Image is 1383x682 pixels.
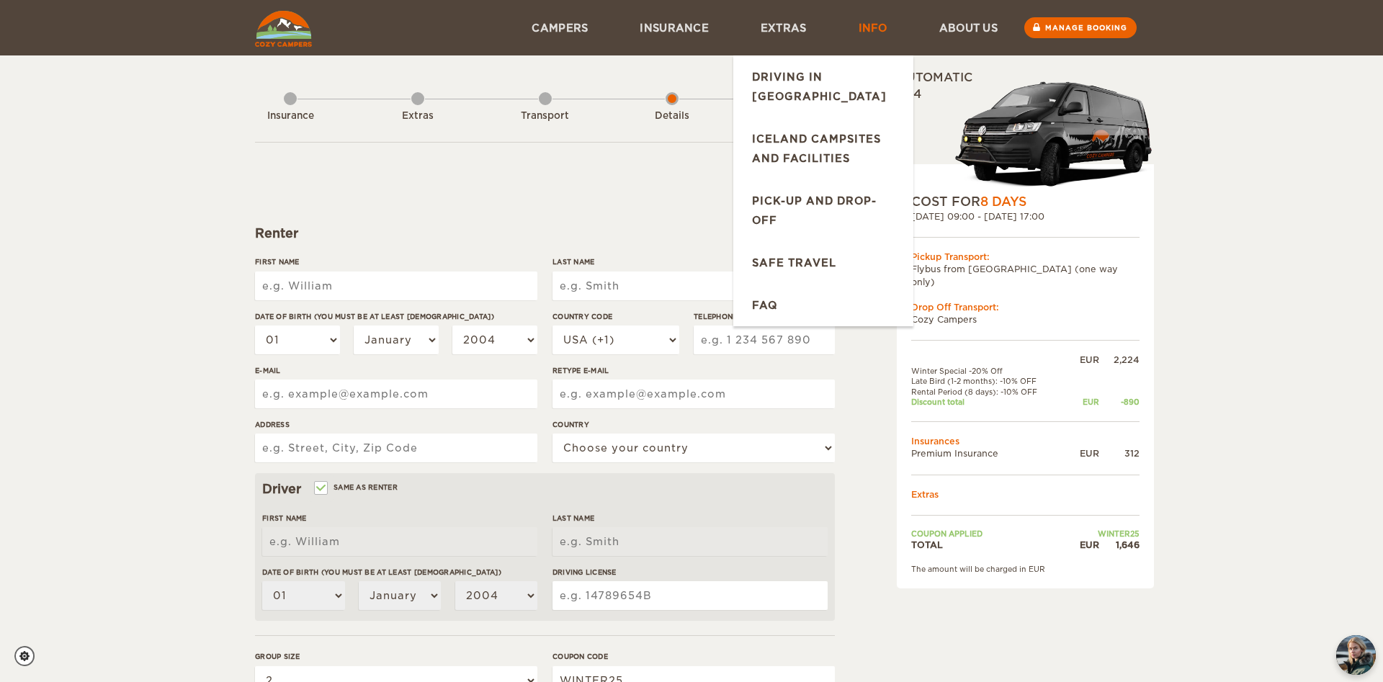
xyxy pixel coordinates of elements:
[255,365,537,376] label: E-mail
[911,366,1066,376] td: Winter Special -20% Off
[911,251,1140,263] div: Pickup Transport:
[632,109,712,123] div: Details
[911,397,1066,407] td: Discount total
[262,480,828,498] div: Driver
[911,529,1066,539] td: Coupon applied
[911,564,1140,574] div: The amount will be charged in EUR
[954,74,1154,193] img: stor-langur-4.png
[1066,539,1099,551] div: EUR
[255,380,537,408] input: e.g. example@example.com
[911,301,1140,313] div: Drop Off Transport:
[1066,447,1099,459] div: EUR
[911,539,1066,551] td: TOTAL
[552,365,835,376] label: Retype E-mail
[1099,354,1140,366] div: 2,224
[1336,635,1376,675] img: Freyja at Cozy Campers
[911,313,1140,326] td: Cozy Campers
[1336,635,1376,675] button: chat-button
[315,485,325,494] input: Same as renter
[911,435,1140,447] td: Insurances
[552,272,835,300] input: e.g. Smith
[255,651,537,662] label: Group size
[733,179,913,241] a: Pick-up and drop-off
[255,11,312,47] img: Cozy Campers
[733,284,913,326] a: FAQ
[14,646,44,666] a: Cookie settings
[1066,397,1099,407] div: EUR
[911,488,1140,501] td: Extras
[552,651,835,662] label: Coupon code
[552,419,835,430] label: Country
[552,581,828,610] input: e.g. 14789654B
[897,70,1154,193] div: Automatic 4x4
[262,567,537,578] label: Date of birth (You must be at least [DEMOGRAPHIC_DATA])
[552,311,679,322] label: Country Code
[911,210,1140,223] div: [DATE] 09:00 - [DATE] 17:00
[552,380,835,408] input: e.g. example@example.com
[255,419,537,430] label: Address
[552,567,828,578] label: Driving License
[733,55,913,117] a: Driving in [GEOGRAPHIC_DATA]
[251,109,330,123] div: Insurance
[255,225,835,242] div: Renter
[262,513,537,524] label: First Name
[552,513,828,524] label: Last Name
[506,109,585,123] div: Transport
[552,527,828,556] input: e.g. Smith
[911,193,1140,210] div: COST FOR
[694,311,835,322] label: Telephone
[552,256,835,267] label: Last Name
[262,527,537,556] input: e.g. William
[1099,447,1140,459] div: 312
[733,117,913,179] a: Iceland Campsites and Facilities
[1099,539,1140,551] div: 1,646
[315,480,398,494] label: Same as renter
[733,241,913,284] a: Safe Travel
[1099,397,1140,407] div: -890
[1066,354,1099,366] div: EUR
[255,272,537,300] input: e.g. William
[255,434,537,462] input: e.g. Street, City, Zip Code
[694,326,835,354] input: e.g. 1 234 567 890
[378,109,457,123] div: Extras
[911,376,1066,386] td: Late Bird (1-2 months): -10% OFF
[911,263,1140,287] td: Flybus from [GEOGRAPHIC_DATA] (one way only)
[255,311,537,322] label: Date of birth (You must be at least [DEMOGRAPHIC_DATA])
[911,387,1066,397] td: Rental Period (8 days): -10% OFF
[911,447,1066,459] td: Premium Insurance
[255,256,537,267] label: First Name
[1024,17,1137,38] a: Manage booking
[980,194,1026,209] span: 8 Days
[1066,529,1140,539] td: WINTER25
